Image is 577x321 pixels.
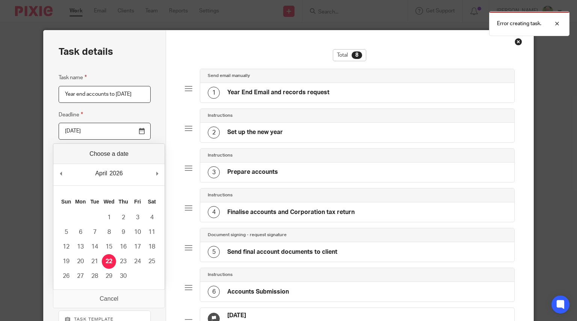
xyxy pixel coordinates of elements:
[104,199,115,205] abbr: Wednesday
[208,246,220,258] div: 5
[208,87,220,99] div: 1
[59,123,151,140] input: Use the arrow keys to pick a date
[208,286,220,298] div: 6
[102,240,116,254] button: 15
[116,225,130,240] button: 9
[88,225,102,240] button: 7
[102,210,116,225] button: 1
[130,225,145,240] button: 10
[227,288,289,296] h4: Accounts Submission
[59,45,113,58] h2: Task details
[59,110,83,119] label: Deadline
[73,240,88,254] button: 13
[208,127,220,139] div: 2
[59,86,151,103] input: Task name
[227,168,278,176] h4: Prepare accounts
[208,166,220,178] div: 3
[73,254,88,269] button: 20
[497,20,541,27] p: Error creating task.
[57,168,65,179] button: Previous Month
[75,199,86,205] abbr: Monday
[208,192,233,198] h4: Instructions
[208,206,220,218] div: 4
[227,89,329,96] h4: Year End Email and records request
[116,254,130,269] button: 23
[208,272,233,278] h4: Instructions
[515,38,522,45] div: Close this dialog window
[59,240,73,254] button: 12
[59,225,73,240] button: 5
[145,225,159,240] button: 11
[352,51,362,59] div: 8
[59,254,73,269] button: 19
[90,199,99,205] abbr: Tuesday
[61,199,71,205] abbr: Sunday
[208,232,287,238] h4: Document signing - request signature
[153,168,161,179] button: Next Month
[145,254,159,269] button: 25
[116,269,130,283] button: 30
[333,49,366,61] div: Total
[227,208,355,216] h4: Finalise accounts and Corporation tax return
[208,73,250,79] h4: Send email manually
[88,269,102,283] button: 28
[88,240,102,254] button: 14
[116,240,130,254] button: 16
[227,312,269,319] h4: [DATE]
[59,73,87,82] label: Task name
[102,269,116,283] button: 29
[108,168,124,179] div: 2026
[134,199,141,205] abbr: Friday
[88,254,102,269] button: 21
[130,240,145,254] button: 17
[227,128,283,136] h4: Set up the new year
[208,113,233,119] h4: Instructions
[130,254,145,269] button: 24
[102,254,116,269] button: 22
[145,240,159,254] button: 18
[145,210,159,225] button: 4
[227,248,337,256] h4: Send final account documents to client
[148,199,156,205] abbr: Saturday
[118,199,128,205] abbr: Thursday
[130,210,145,225] button: 3
[208,152,233,158] h4: Instructions
[102,225,116,240] button: 8
[116,210,130,225] button: 2
[94,168,108,179] div: April
[59,269,73,283] button: 26
[73,269,88,283] button: 27
[73,225,88,240] button: 6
